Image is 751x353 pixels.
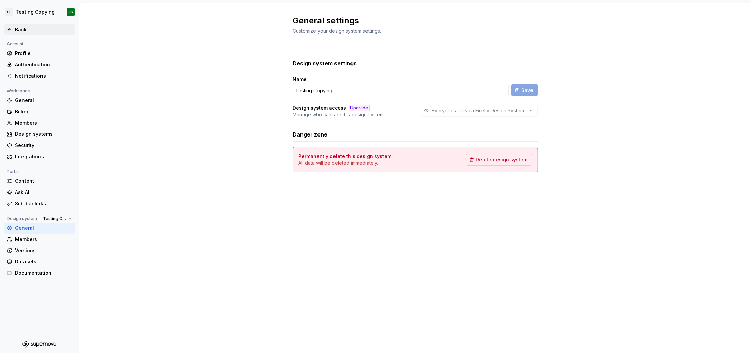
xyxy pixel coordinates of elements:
div: Back [15,26,72,33]
a: Notifications [4,70,75,81]
div: Upgrade [349,105,370,111]
h3: Design system settings [293,59,357,67]
div: Design systems [15,131,72,138]
div: Members [15,236,72,243]
a: Authentication [4,59,75,70]
a: General [4,95,75,106]
div: Workspace [4,87,33,95]
a: Billing [4,106,75,117]
a: Design systems [4,129,75,140]
p: All data will be deleted immediately. [298,160,391,166]
div: Sidebar links [15,200,72,207]
a: Versions [4,245,75,256]
a: Members [4,234,75,245]
label: Name [293,76,307,83]
div: Authentication [15,61,72,68]
div: Security [15,142,72,149]
a: Datasets [4,256,75,267]
div: General [15,225,72,231]
a: Security [4,140,75,151]
a: Members [4,117,75,128]
div: Testing Copying [16,9,55,15]
span: Testing Copying [43,216,66,221]
h2: General settings [293,15,529,26]
div: Portal [4,167,21,176]
div: Billing [15,108,72,115]
span: Delete design system [476,156,527,163]
div: Content [15,178,72,184]
svg: Supernova Logo [22,341,56,348]
div: CF [5,8,13,16]
a: Profile [4,48,75,59]
a: Sidebar links [4,198,75,209]
h4: Permanently delete this design system [298,153,391,160]
h3: Danger zone [293,130,327,139]
a: Ask AI [4,187,75,198]
div: Notifications [15,73,72,79]
div: Profile [15,50,72,57]
h4: Design system access [293,105,346,111]
button: Delete design system [466,154,532,166]
div: Versions [15,247,72,254]
p: Manage who can see this design system. [293,111,385,118]
button: CFTesting CopyingJS [1,4,78,19]
div: Account [4,40,26,48]
div: Documentation [15,270,72,276]
a: Documentation [4,268,75,278]
div: Datasets [15,258,72,265]
div: JS [69,9,73,15]
div: General [15,97,72,104]
span: Customize your design system settings. [293,28,381,34]
div: Ask AI [15,189,72,196]
div: Members [15,119,72,126]
a: Integrations [4,151,75,162]
a: Back [4,24,75,35]
div: Design system [4,214,40,223]
div: Integrations [15,153,72,160]
a: General [4,223,75,234]
a: Content [4,176,75,187]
